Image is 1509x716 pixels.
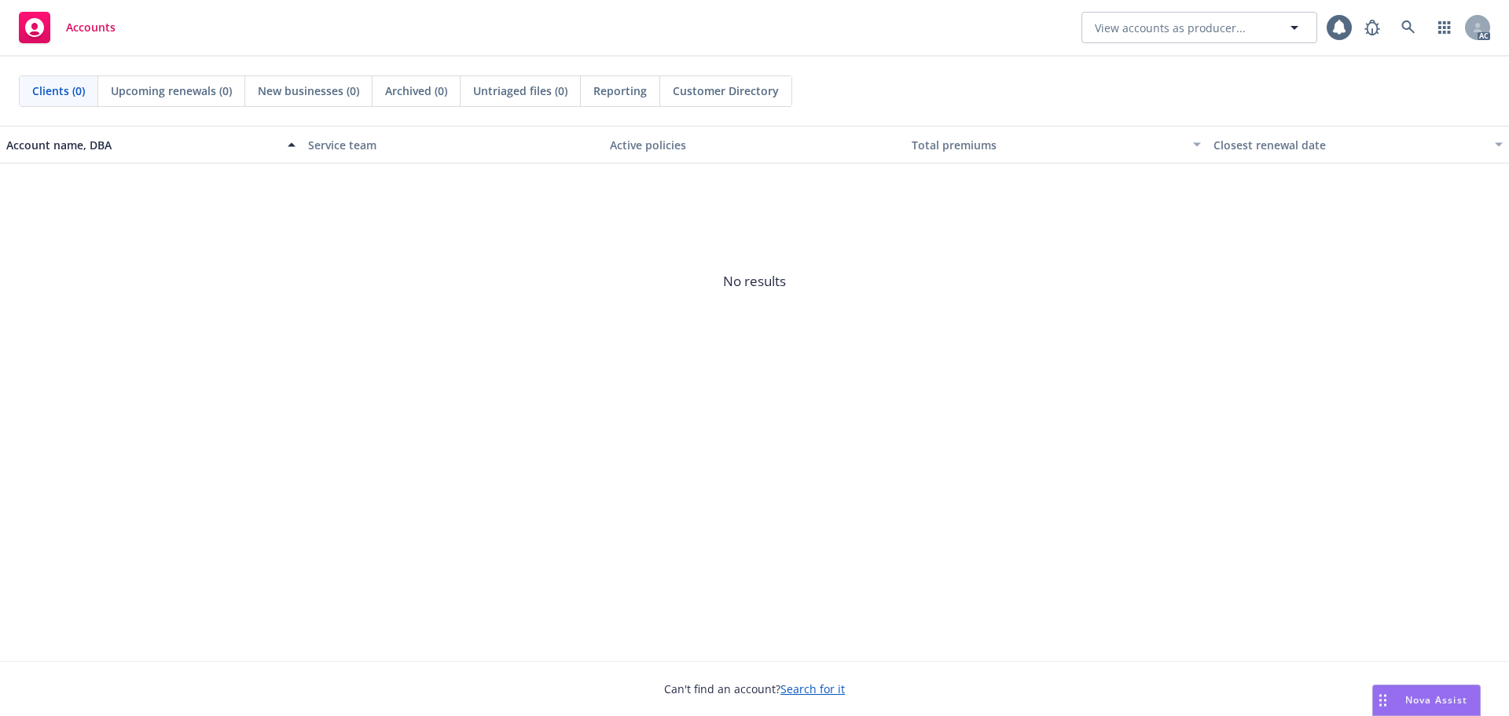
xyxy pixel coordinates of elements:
a: Switch app [1429,12,1460,43]
button: Closest renewal date [1207,126,1509,163]
span: View accounts as producer... [1095,20,1246,36]
span: Reporting [593,83,647,99]
div: Account name, DBA [6,137,278,153]
button: Active policies [604,126,905,163]
div: Active policies [610,137,899,153]
span: Accounts [66,21,116,34]
div: Service team [308,137,597,153]
a: Accounts [13,6,122,50]
a: Search for it [780,681,845,696]
button: Total premiums [905,126,1207,163]
div: Closest renewal date [1213,137,1485,153]
div: Drag to move [1373,685,1393,715]
button: Nova Assist [1372,685,1481,716]
button: View accounts as producer... [1081,12,1317,43]
span: New businesses (0) [258,83,359,99]
span: Can't find an account? [664,681,845,697]
div: Total premiums [912,137,1184,153]
button: Service team [302,126,604,163]
span: Nova Assist [1405,693,1467,707]
span: Archived (0) [385,83,447,99]
span: Customer Directory [673,83,779,99]
span: Upcoming renewals (0) [111,83,232,99]
span: Clients (0) [32,83,85,99]
span: Untriaged files (0) [473,83,567,99]
a: Search [1393,12,1424,43]
a: Report a Bug [1357,12,1388,43]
